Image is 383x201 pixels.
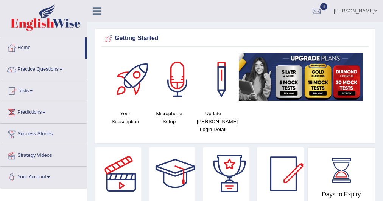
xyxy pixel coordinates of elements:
[107,110,143,125] h4: Your Subscription
[103,33,367,44] div: Getting Started
[0,167,87,186] a: Your Account
[151,110,187,125] h4: Microphone Setup
[0,102,87,121] a: Predictions
[316,191,367,198] h4: Days to Expiry
[195,110,231,133] h4: Update [PERSON_NAME] Login Detail
[0,37,85,56] a: Home
[0,80,87,99] a: Tests
[0,124,87,142] a: Success Stories
[320,3,328,10] span: 8
[0,145,87,164] a: Strategy Videos
[239,53,363,101] img: small5.jpg
[0,59,87,78] a: Practice Questions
